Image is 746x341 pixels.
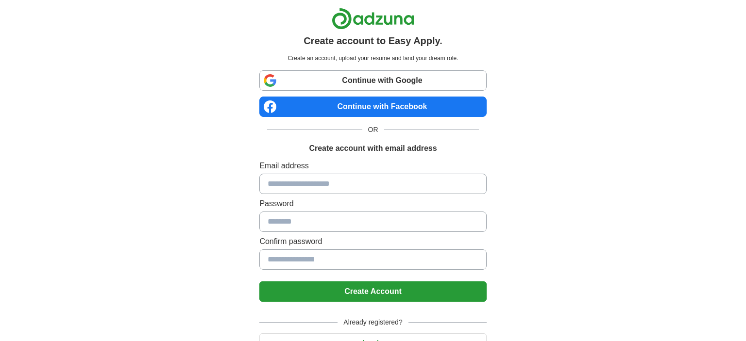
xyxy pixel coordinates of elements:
[259,236,486,247] label: Confirm password
[304,33,442,48] h1: Create account to Easy Apply.
[259,281,486,302] button: Create Account
[309,143,437,154] h1: Create account with email address
[332,8,414,30] img: Adzuna logo
[259,70,486,91] a: Continue with Google
[259,198,486,210] label: Password
[338,317,408,327] span: Already registered?
[259,160,486,172] label: Email address
[261,54,484,63] p: Create an account, upload your resume and land your dream role.
[362,125,384,135] span: OR
[259,97,486,117] a: Continue with Facebook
